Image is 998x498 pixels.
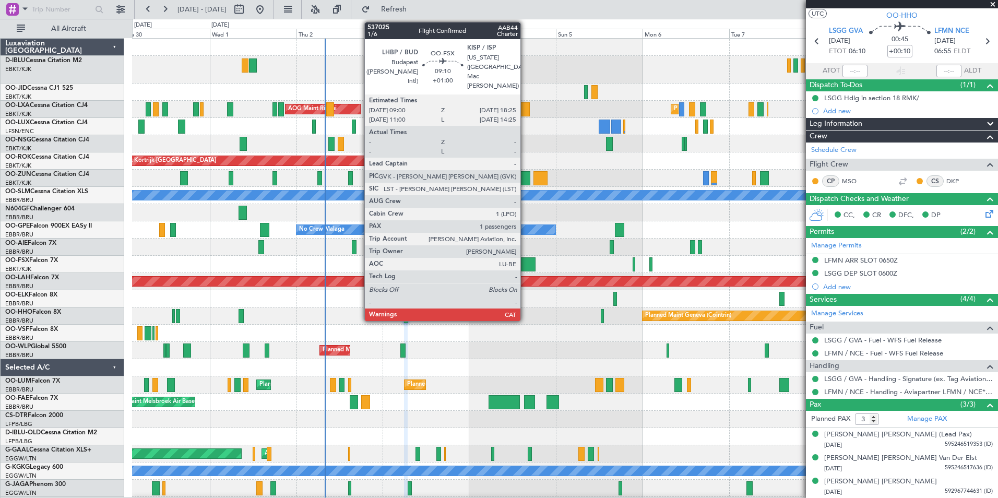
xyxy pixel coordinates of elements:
div: [PERSON_NAME] [PERSON_NAME] Van Der Elst [824,453,977,464]
a: EBBR/BRU [5,214,33,221]
a: EBBR/BRU [5,282,33,290]
a: MSO [842,176,865,186]
a: EBKT/KJK [5,162,31,170]
span: Permits [810,226,834,238]
a: G-KGKGLegacy 600 [5,464,63,470]
a: OO-FSXFalcon 7X [5,257,58,264]
span: Crew [810,131,827,143]
span: Leg Information [810,118,862,130]
span: OO-JID [5,85,27,91]
a: EGGW/LTN [5,455,37,463]
a: OO-ELKFalcon 8X [5,292,57,298]
span: OO-ELK [5,292,29,298]
a: Manage PAX [907,414,947,424]
span: OO-AIE [5,240,28,246]
span: 592967744631 (ID) [945,487,993,496]
div: Tue 30 [123,29,210,38]
span: OO-ZUN [5,171,31,177]
span: (4/4) [960,293,976,304]
span: CS-DTR [5,412,28,419]
span: DFC, [898,210,914,221]
a: CS-DTRFalcon 2000 [5,412,63,419]
div: Planned Maint Geneva (Cointrin) [645,308,731,324]
a: G-JAGAPhenom 300 [5,481,66,488]
span: Fuel [810,322,824,334]
span: [DATE] [824,488,842,496]
span: 06:55 [934,46,951,57]
span: OO-WLP [5,343,31,350]
span: OO-HHO [886,10,918,21]
span: DP [931,210,941,221]
a: G-GAALCessna Citation XLS+ [5,447,91,453]
div: Mon 6 [643,29,729,38]
div: Planned Maint Kortrijk-[GEOGRAPHIC_DATA] [674,101,795,117]
span: [DATE] [829,36,850,46]
div: [DATE] [211,21,229,30]
span: Dispatch To-Dos [810,79,862,91]
span: G-KGKG [5,464,30,470]
span: 595246519353 (ID) [945,440,993,449]
span: Flight Crew [810,159,848,171]
a: OO-HHOFalcon 8X [5,309,61,315]
a: EBBR/BRU [5,386,33,394]
a: OO-ZUNCessna Citation CJ4 [5,171,89,177]
div: Fri 3 [383,29,469,38]
div: Wed 1 [210,29,296,38]
div: Add new [823,106,993,115]
span: ELDT [954,46,970,57]
a: OO-FAEFalcon 7X [5,395,58,401]
div: LSGG Hdlg in section 18 RMK/ [824,93,919,102]
span: G-JAGA [5,481,29,488]
span: All Aircraft [27,25,110,32]
span: ATOT [823,66,840,76]
span: OO-ROK [5,154,31,160]
input: --:-- [842,65,868,77]
a: OO-LUMFalcon 7X [5,378,60,384]
div: AOG Maint Rimini [288,101,337,117]
span: (2/2) [960,226,976,237]
span: OO-LAH [5,275,30,281]
a: LFMN / NCE - Fuel - WFS Fuel Release [824,349,943,358]
div: Planned Maint Milan (Linate) [323,342,398,358]
a: EBKT/KJK [5,179,31,187]
a: EGGW/LTN [5,489,37,497]
span: [DATE] [824,441,842,449]
button: Refresh [357,1,419,18]
span: OO-SLM [5,188,30,195]
a: OO-NSGCessna Citation CJ4 [5,137,89,143]
div: Planned Maint [GEOGRAPHIC_DATA] ([GEOGRAPHIC_DATA] National) [259,377,448,393]
a: OO-VSFFalcon 8X [5,326,58,333]
a: LFPB/LBG [5,437,32,445]
a: EBKT/KJK [5,93,31,101]
a: OO-ROKCessna Citation CJ4 [5,154,89,160]
span: 595246517636 (ID) [945,464,993,472]
a: LFMN / NCE - Handling - Aviapartner LFMN / NCE*****MY HANDLING**** [824,387,993,396]
a: OO-SLMCessna Citation XLS [5,188,88,195]
div: CP [822,175,839,187]
span: LFMN NCE [934,26,969,37]
a: EBBR/BRU [5,317,33,325]
a: EBBR/BRU [5,196,33,204]
a: EBBR/BRU [5,351,33,359]
span: (3/3) [960,399,976,410]
span: OO-LUX [5,120,30,126]
a: EBBR/BRU [5,248,33,256]
div: No Crew Malaga [299,222,344,238]
label: Planned PAX [811,414,850,424]
span: OO-FSX [5,257,29,264]
span: ETOT [829,46,846,57]
span: OO-FAE [5,395,29,401]
div: LFMN ARR SLOT 0650Z [824,256,898,265]
a: EBKT/KJK [5,265,31,273]
span: [DATE] [934,36,956,46]
span: G-GAAL [5,447,29,453]
div: Add new [823,282,993,291]
span: OO-LXA [5,102,30,109]
a: EBBR/BRU [5,403,33,411]
a: EGGW/LTN [5,472,37,480]
span: CC, [843,210,855,221]
span: D-IBLU [5,57,26,64]
a: EBBR/BRU [5,231,33,239]
a: Manage Services [811,309,863,319]
a: EBBR/BRU [5,334,33,342]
